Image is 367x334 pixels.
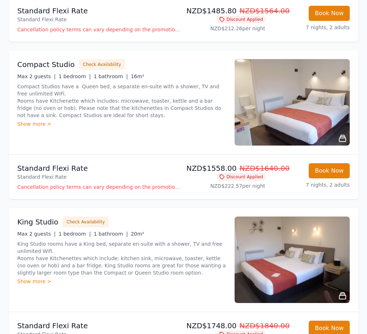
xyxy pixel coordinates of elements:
p: Standard Flexi Rate [17,6,181,16]
span: NZD$1564.00 [240,6,290,15]
span: 1 bedroom | [59,231,91,237]
p: King Studio rooms have a King bed, separate en-suite with a shower, TV and free unlimited Wifi. R... [17,240,226,276]
p: NZD$222.57 per night [186,182,265,190]
span: 20m² [131,231,144,237]
p: Cancellation policy terms can vary depending on the promotion employed and the time of stay of th... [17,26,181,33]
p: NZD$1558.00 [186,163,265,173]
p: NZD$1485.80 [186,6,265,16]
p: NZD$1748.00 [186,321,265,331]
h3: Compact Studio [17,59,75,70]
span: NZD$1840.00 [240,321,290,330]
button: Book Now [309,163,350,178]
span: Max 2 guests | [17,74,56,79]
p: 7 nights, 2 adults [271,181,350,188]
span: Discount Applied [217,16,265,23]
p: Standard Flexi Rate [17,321,181,331]
div: Show more > [17,278,226,285]
div: Show more > [17,120,226,128]
p: NZD$212.26 per night [186,25,265,32]
span: 1 bathroom | [94,231,128,237]
span: Max 2 guests | [17,231,56,237]
p: Standard Flexi Rate [17,16,181,23]
p: Standard Flexi Rate [17,173,181,181]
span: 1 bedroom | [59,74,91,79]
h3: King Studio [17,217,58,227]
span: Discount Applied [217,173,265,181]
p: Cancellation policy terms can vary depending on the promotion employed and the time of stay of th... [17,183,181,191]
p: Compact Studios have a Queen bed, a separate en-suite with a shower, TV and free unlimited WiFi. ... [17,83,226,119]
span: 16m² [131,74,144,79]
p: Standard Flexi Rate [17,163,181,173]
span: 1 bathroom | [94,74,128,79]
span: NZD$1640.00 [240,164,290,173]
p: 7 nights, 2 adults [271,24,350,31]
button: Check Availability [63,217,109,227]
button: Book Now [309,6,350,21]
button: Check Availability [79,59,125,70]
